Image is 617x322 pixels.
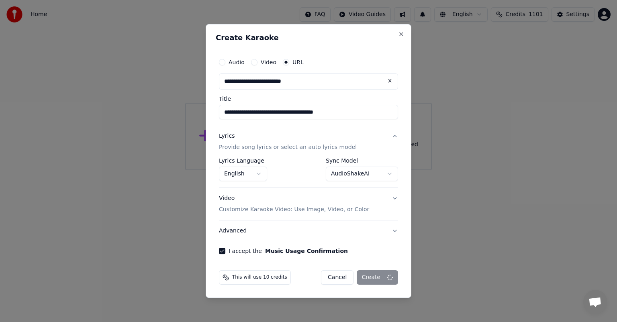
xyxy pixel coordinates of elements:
[265,248,348,254] button: I accept the
[321,270,353,285] button: Cancel
[261,59,276,65] label: Video
[292,59,304,65] label: URL
[219,188,398,220] button: VideoCustomize Karaoke Video: Use Image, Video, or Color
[219,158,267,163] label: Lyrics Language
[216,34,401,41] h2: Create Karaoke
[232,274,287,281] span: This will use 10 credits
[219,206,369,214] p: Customize Karaoke Video: Use Image, Video, or Color
[219,220,398,241] button: Advanced
[219,143,357,151] p: Provide song lyrics or select an auto lyrics model
[219,158,398,187] div: LyricsProvide song lyrics or select an auto lyrics model
[229,59,245,65] label: Audio
[326,158,398,163] label: Sync Model
[229,248,348,254] label: I accept the
[219,126,398,158] button: LyricsProvide song lyrics or select an auto lyrics model
[219,132,235,140] div: Lyrics
[219,96,398,102] label: Title
[219,194,369,214] div: Video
